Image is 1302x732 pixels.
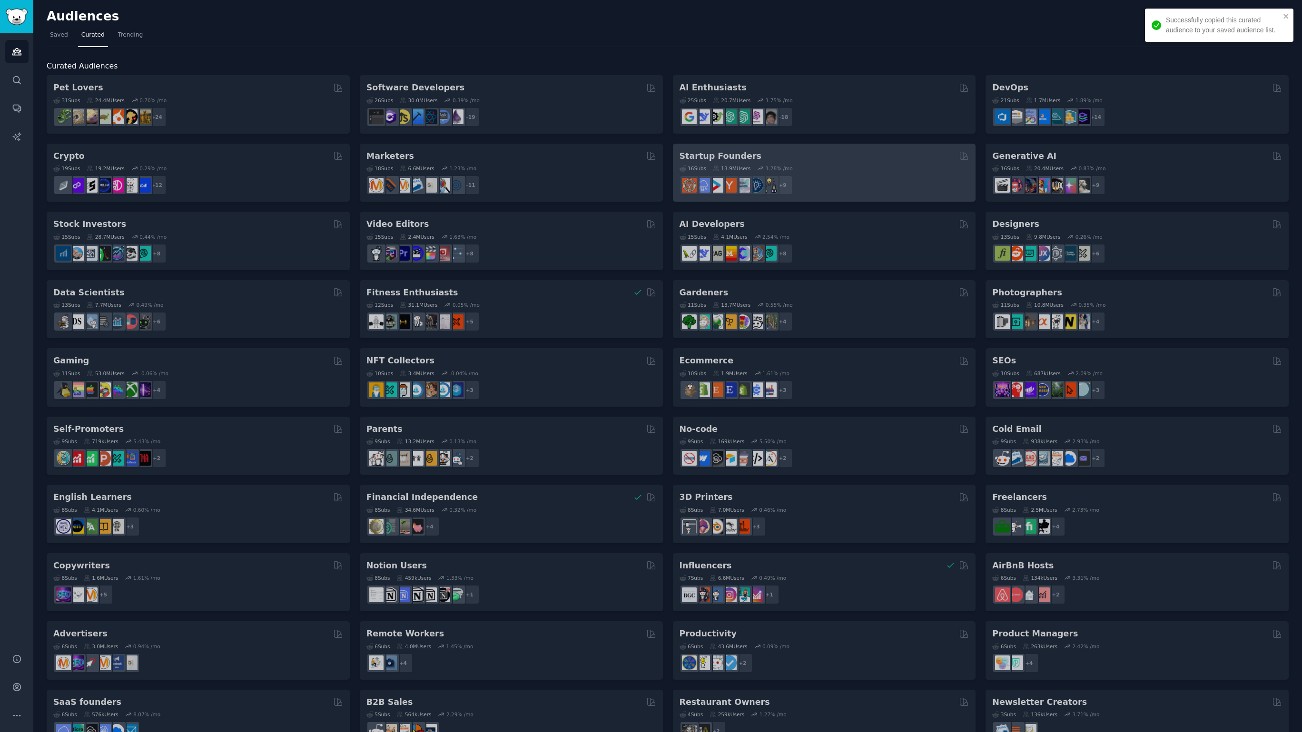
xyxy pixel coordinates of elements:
button: close [1283,12,1290,20]
a: Trending [115,28,146,47]
span: Trending [118,31,143,39]
div: Successfully copied this curated audience to your saved audience list. [1166,15,1280,35]
span: Saved [50,31,68,39]
a: Curated [78,28,108,47]
span: Curated [81,31,105,39]
h2: Audiences [47,9,1212,24]
img: GummySearch logo [6,9,28,25]
a: Saved [47,28,71,47]
span: Curated Audiences [47,60,118,72]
